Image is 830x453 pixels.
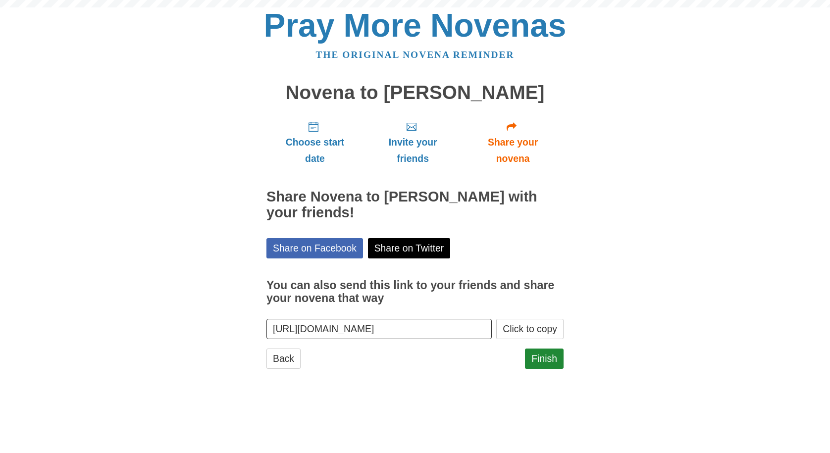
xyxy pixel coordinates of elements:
a: Share on Twitter [368,238,451,258]
h2: Share Novena to [PERSON_NAME] with your friends! [266,189,564,221]
button: Click to copy [496,319,564,339]
a: Invite your friends [363,113,462,172]
span: Invite your friends [373,134,452,167]
a: The original novena reminder [316,50,515,60]
h3: You can also send this link to your friends and share your novena that way [266,279,564,304]
h1: Novena to [PERSON_NAME] [266,82,564,103]
a: Choose start date [266,113,363,172]
span: Share your novena [472,134,554,167]
a: Finish [525,349,564,369]
a: Share your novena [462,113,564,172]
a: Back [266,349,301,369]
a: Pray More Novenas [264,7,567,44]
a: Share on Facebook [266,238,363,258]
span: Choose start date [276,134,354,167]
